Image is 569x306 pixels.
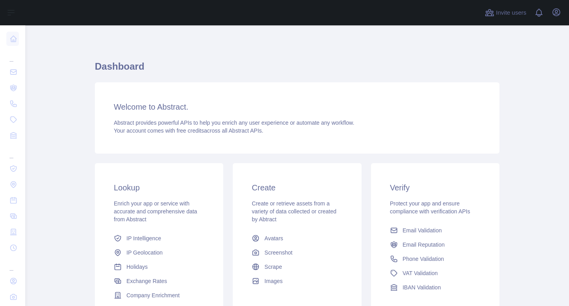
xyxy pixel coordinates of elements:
span: Email Reputation [403,241,445,249]
span: Protect your app and ensure compliance with verification APIs [390,200,470,215]
a: Phone Validation [387,252,484,266]
span: Holidays [126,263,148,271]
span: Exchange Rates [126,277,167,285]
span: Invite users [496,8,526,17]
h3: Lookup [114,182,204,193]
span: Email Validation [403,226,442,234]
a: IP Intelligence [111,231,207,245]
a: Images [249,274,345,288]
div: ... [6,257,19,272]
span: VAT Validation [403,269,438,277]
button: Invite users [483,6,528,19]
span: Screenshot [264,249,292,257]
h1: Dashboard [95,60,499,79]
span: Company Enrichment [126,291,180,299]
a: IBAN Validation [387,280,484,295]
a: Avatars [249,231,345,245]
span: Images [264,277,283,285]
span: IBAN Validation [403,283,441,291]
div: ... [6,144,19,160]
span: free credits [177,127,204,134]
a: Email Reputation [387,238,484,252]
a: Screenshot [249,245,345,260]
span: Your account comes with across all Abstract APIs. [114,127,263,134]
span: IP Geolocation [126,249,163,257]
span: Phone Validation [403,255,444,263]
h3: Create [252,182,342,193]
a: VAT Validation [387,266,484,280]
span: Abstract provides powerful APIs to help you enrich any user experience or automate any workflow. [114,120,354,126]
span: Create or retrieve assets from a variety of data collected or created by Abtract [252,200,336,222]
span: Enrich your app or service with accurate and comprehensive data from Abstract [114,200,197,222]
a: IP Geolocation [111,245,207,260]
h3: Welcome to Abstract. [114,101,480,112]
a: Exchange Rates [111,274,207,288]
div: ... [6,48,19,63]
a: Scrape [249,260,345,274]
span: Avatars [264,234,283,242]
a: Company Enrichment [111,288,207,302]
a: Holidays [111,260,207,274]
a: Email Validation [387,223,484,238]
span: Scrape [264,263,282,271]
h3: Verify [390,182,480,193]
span: IP Intelligence [126,234,161,242]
